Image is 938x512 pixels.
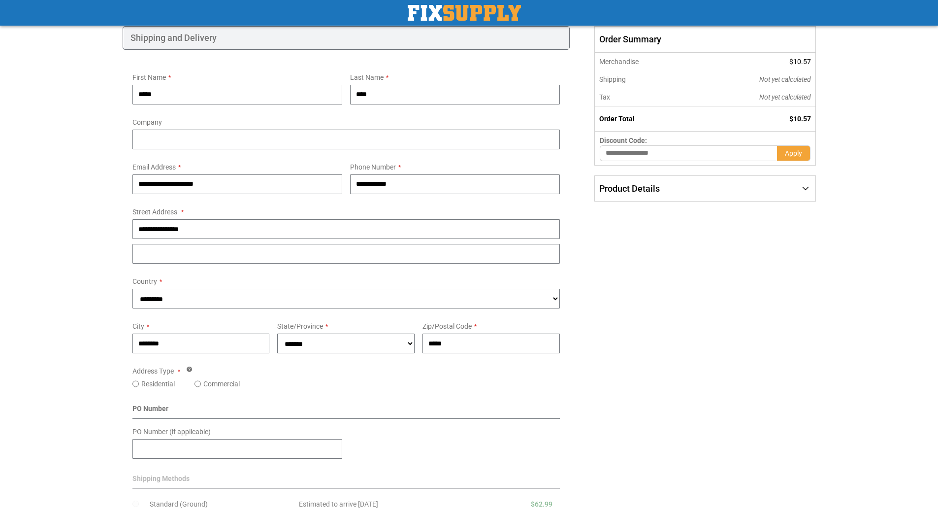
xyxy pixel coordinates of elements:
[132,73,166,81] span: First Name
[408,5,521,21] a: store logo
[132,118,162,126] span: Company
[422,322,472,330] span: Zip/Postal Code
[599,183,660,194] span: Product Details
[132,163,176,171] span: Email Address
[600,137,647,144] span: Discount Code:
[599,75,626,83] span: Shipping
[141,379,175,389] label: Residential
[789,58,811,66] span: $10.57
[132,367,174,375] span: Address Type
[408,5,521,21] img: Fix Industrial Supply
[123,26,570,50] div: Shipping and Delivery
[277,322,323,330] span: State/Province
[777,145,810,161] button: Apply
[759,93,811,101] span: Not yet calculated
[203,379,240,389] label: Commercial
[789,115,811,123] span: $10.57
[132,404,560,419] div: PO Number
[132,428,211,436] span: PO Number (if applicable)
[594,26,815,53] span: Order Summary
[785,149,802,157] span: Apply
[132,322,144,330] span: City
[132,277,157,285] span: Country
[350,73,384,81] span: Last Name
[595,53,693,70] th: Merchandise
[595,88,693,106] th: Tax
[599,115,635,123] strong: Order Total
[759,75,811,83] span: Not yet calculated
[350,163,396,171] span: Phone Number
[132,208,177,216] span: Street Address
